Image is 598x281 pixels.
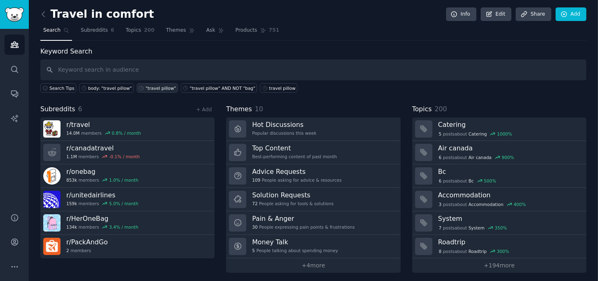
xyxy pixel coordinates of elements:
[226,141,400,164] a: Top ContentBest-performing content of past month
[88,85,132,91] div: body: "travel pillow"
[439,201,441,207] span: 3
[66,154,77,159] span: 1.1M
[516,7,551,21] a: Share
[438,177,497,185] div: post s about
[111,27,114,34] span: 6
[484,178,496,184] div: 500 %
[469,201,504,207] span: Accommodation
[252,224,257,230] span: 30
[438,248,510,255] div: post s about
[43,191,61,208] img: unitedairlines
[556,7,586,21] a: Add
[40,24,72,41] a: Search
[78,24,117,41] a: Subreddits6
[514,201,526,207] div: 400 %
[66,191,138,199] h3: r/ unitedairlines
[66,120,141,129] h3: r/ travel
[438,144,581,152] h3: Air canada
[66,201,138,206] div: members
[252,191,334,199] h3: Solution Requests
[438,238,581,246] h3: Roadtrip
[252,214,355,223] h3: Pain & Anger
[252,144,337,152] h3: Top Content
[166,27,186,34] span: Themes
[66,177,138,183] div: members
[269,27,280,34] span: 751
[252,201,334,206] div: People asking for tools & solutions
[40,117,215,141] a: r/travel14.0Mmembers0.8% / month
[438,224,508,232] div: post s about
[109,224,138,230] div: 3.4 % / month
[43,238,61,255] img: PackAndGo
[439,178,441,184] span: 6
[81,27,108,34] span: Subreddits
[40,164,215,188] a: r/onebag853kmembers1.0% / month
[40,235,215,258] a: r/PackAndGo2members
[40,47,92,55] label: Keyword Search
[469,248,487,254] span: Roadtrip
[439,155,441,160] span: 6
[109,154,140,159] div: -0.1 % / month
[109,177,138,183] div: 1.0 % / month
[412,188,586,211] a: Accommodation3postsaboutAccommodation400%
[40,141,215,164] a: r/canadatravel1.1Mmembers-0.1% / month
[40,8,154,21] h2: Travel in comfort
[40,188,215,211] a: r/unitedairlines159kmembers5.0% / month
[469,225,485,231] span: System
[112,130,141,136] div: 0.8 % / month
[181,83,257,93] a: "travel pillow" AND NOT "bag"
[502,155,514,160] div: 900 %
[66,130,79,136] span: 14.0M
[438,214,581,223] h3: System
[66,201,77,206] span: 159k
[126,27,141,34] span: Topics
[226,258,400,273] a: +4more
[43,120,61,138] img: travel
[412,164,586,188] a: Bc6postsaboutBc500%
[43,167,61,185] img: onebag
[40,83,76,93] button: Search Tips
[438,167,581,176] h3: Bc
[226,211,400,235] a: Pain & Anger30People expressing pain points & frustrations
[252,248,255,253] span: 5
[439,248,441,254] span: 8
[78,105,82,113] span: 6
[252,177,260,183] span: 109
[203,24,227,41] a: Ask
[49,85,75,91] span: Search Tips
[206,27,215,34] span: Ask
[43,214,61,232] img: HerOneBag
[412,235,586,258] a: Roadtrip8postsaboutRoadtrip300%
[438,120,581,129] h3: Catering
[439,225,441,231] span: 7
[66,214,138,223] h3: r/ HerOneBag
[236,27,257,34] span: Products
[66,144,140,152] h3: r/ canadatravel
[252,120,316,129] h3: Hot Discussions
[146,85,176,91] div: "travel pillow"
[412,117,586,141] a: Catering5postsaboutCatering1000%
[226,117,400,141] a: Hot DiscussionsPopular discussions this week
[412,104,432,115] span: Topics
[233,24,282,41] a: Products751
[439,131,441,137] span: 5
[40,59,586,80] input: Keyword search in audience
[226,104,252,115] span: Themes
[446,7,477,21] a: Info
[66,177,77,183] span: 853k
[123,24,157,41] a: Topics200
[252,177,341,183] div: People asking for advice & resources
[438,130,513,138] div: post s about
[163,24,198,41] a: Themes
[66,154,140,159] div: members
[66,248,108,253] div: members
[252,238,338,246] h3: Money Talk
[66,167,138,176] h3: r/ onebag
[495,225,507,231] div: 350 %
[40,211,215,235] a: r/HerOneBag134kmembers3.4% / month
[79,83,133,93] a: body: "travel pillow"
[66,238,108,246] h3: r/ PackAndGo
[412,141,586,164] a: Air canada6postsaboutAir canada900%
[226,235,400,258] a: Money Talk5People talking about spending money
[434,105,447,113] span: 200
